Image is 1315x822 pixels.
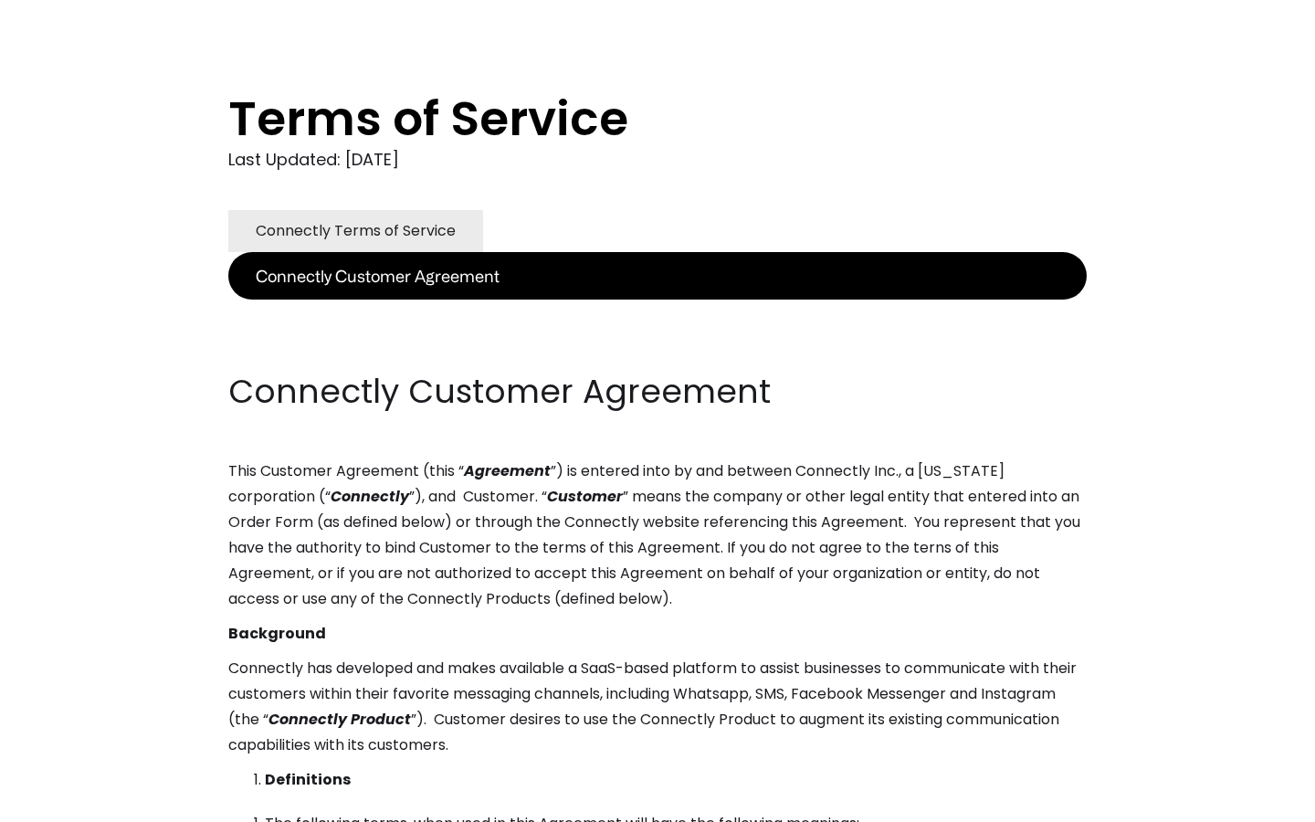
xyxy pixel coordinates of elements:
[228,91,1014,146] h1: Terms of Service
[256,218,456,244] div: Connectly Terms of Service
[268,709,411,730] em: Connectly Product
[228,623,326,644] strong: Background
[228,146,1087,174] div: Last Updated: [DATE]
[228,369,1087,415] h2: Connectly Customer Agreement
[256,263,500,289] div: Connectly Customer Agreement
[228,334,1087,360] p: ‍
[331,486,409,507] em: Connectly
[547,486,623,507] em: Customer
[18,788,110,816] aside: Language selected: English
[37,790,110,816] ul: Language list
[228,656,1087,758] p: Connectly has developed and makes available a SaaS-based platform to assist businesses to communi...
[464,460,551,481] em: Agreement
[228,300,1087,325] p: ‍
[228,458,1087,612] p: This Customer Agreement (this “ ”) is entered into by and between Connectly Inc., a [US_STATE] co...
[265,769,351,790] strong: Definitions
